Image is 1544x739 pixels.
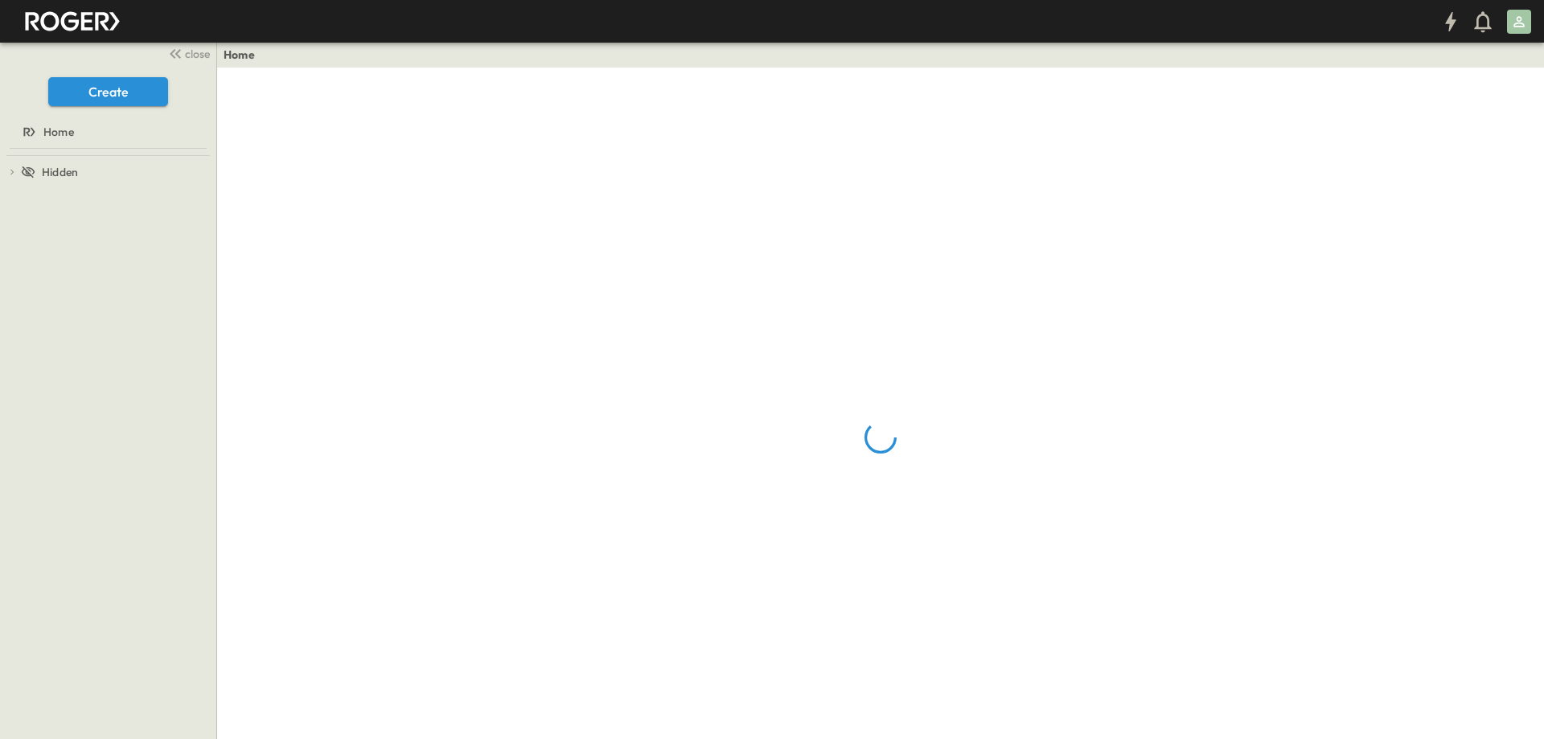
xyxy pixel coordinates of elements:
[185,46,210,62] span: close
[43,124,74,140] span: Home
[42,164,78,180] span: Hidden
[224,47,255,63] a: Home
[48,77,168,106] button: Create
[162,42,213,64] button: close
[224,47,265,63] nav: breadcrumbs
[3,121,210,143] a: Home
